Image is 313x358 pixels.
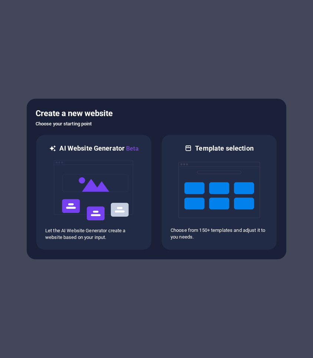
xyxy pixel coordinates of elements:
[45,227,142,241] p: Let the AI Website Generator create a website based on your input.
[36,134,152,250] div: AI Website GeneratorBetaaiLet the AI Website Generator create a website based on your input.
[195,144,253,153] h6: Template selection
[36,108,277,119] h5: Create a new website
[125,145,139,152] span: Beta
[36,119,277,128] h6: Choose your starting point
[161,134,277,250] div: Template selectionChoose from 150+ templates and adjust it to you needs.
[59,144,138,153] h6: AI Website Generator
[53,153,135,227] img: ai
[171,227,268,240] p: Choose from 150+ templates and adjust it to you needs.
